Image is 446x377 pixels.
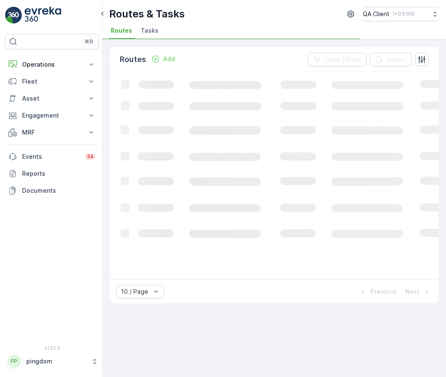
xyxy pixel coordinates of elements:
[22,152,80,161] p: Events
[370,53,412,66] button: Export
[405,287,419,296] p: Next
[5,56,99,73] button: Operations
[25,7,61,24] img: logo_light-DOdMpM7g.png
[5,90,99,107] button: Asset
[393,11,415,17] p: ( +03:00 )
[5,148,99,165] a: Events34
[5,346,99,351] span: v 1.52.3
[363,10,390,18] p: QA Client
[22,111,82,120] p: Engagement
[5,352,99,370] button: PPpingdom
[325,55,361,64] p: Clear Filters
[120,53,146,65] p: Routes
[141,26,158,35] span: Tasks
[358,287,398,297] button: Previous
[308,53,367,66] button: Clear Filters
[22,77,82,86] p: Fleet
[5,73,99,90] button: Fleet
[404,287,432,297] button: Next
[5,165,99,182] a: Reports
[22,60,82,69] p: Operations
[387,55,406,64] p: Export
[109,7,185,21] p: Routes & Tasks
[5,107,99,124] button: Engagement
[87,153,94,160] p: 34
[5,182,99,199] a: Documents
[5,124,99,141] button: MRF
[163,55,175,63] p: Add
[85,38,93,45] p: ⌘B
[111,26,132,35] span: Routes
[26,357,87,366] p: pingdom
[148,54,178,64] button: Add
[7,354,21,368] div: PP
[5,7,22,24] img: logo
[22,169,96,178] p: Reports
[22,128,82,137] p: MRF
[370,287,397,296] p: Previous
[363,7,439,21] button: QA Client(+03:00)
[22,94,82,103] p: Asset
[22,186,96,195] p: Documents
